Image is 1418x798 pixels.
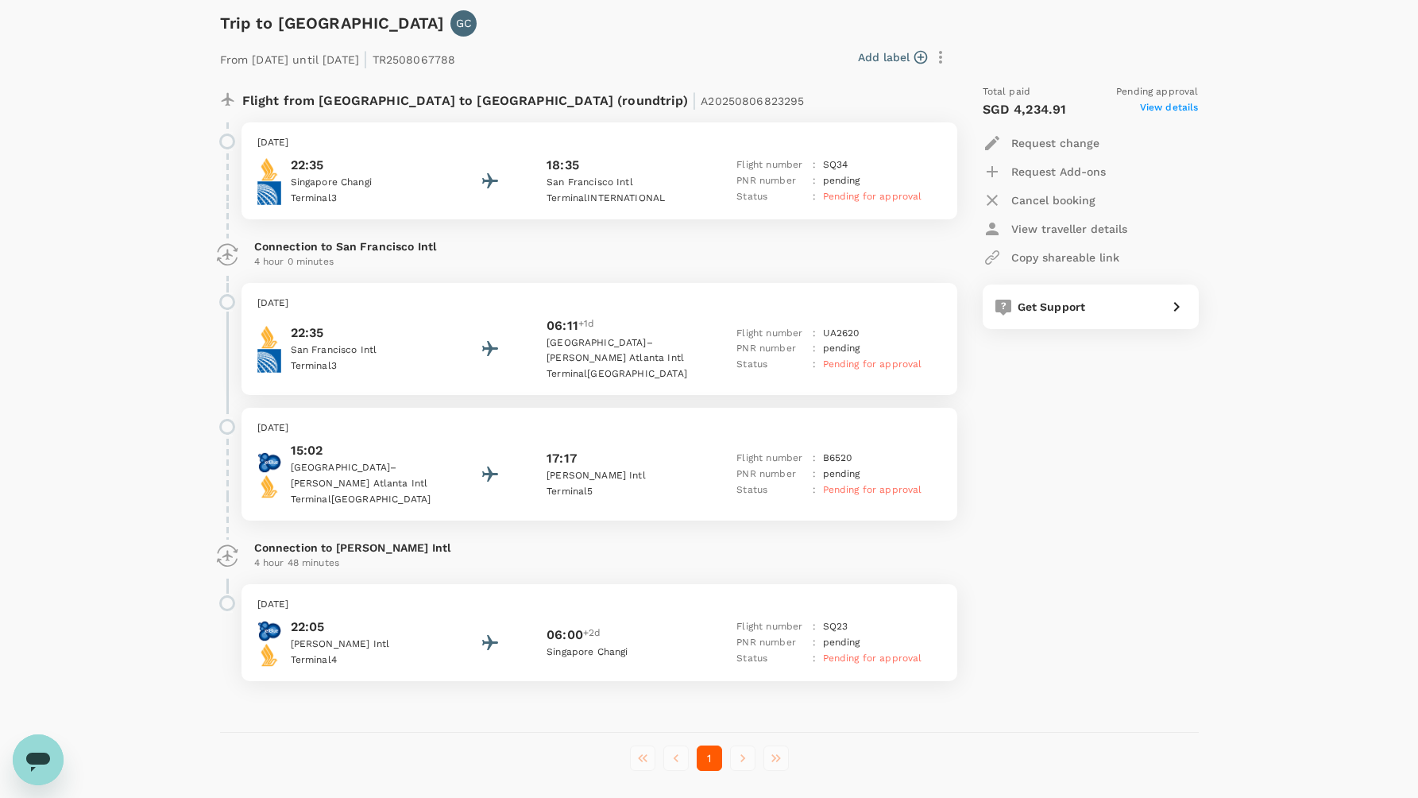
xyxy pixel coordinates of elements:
h6: Trip to [GEOGRAPHIC_DATA] [220,10,445,36]
img: Singapore Airlines [257,643,281,667]
p: pending [823,173,860,189]
p: Connection to San Francisco Intl [254,238,945,254]
p: Singapore Changi [291,175,434,191]
span: Pending approval [1116,84,1198,100]
button: Add label [858,49,927,65]
span: Get Support [1018,300,1086,313]
p: : [813,651,816,667]
p: 22:35 [291,323,434,343]
p: SGD 4,234.91 [983,100,1067,119]
p: 22:35 [291,156,434,175]
nav: pagination navigation [626,746,793,771]
p: Flight number [736,619,806,635]
img: Singapore Airlines [257,325,281,349]
p: : [813,157,816,173]
p: [DATE] [257,296,941,312]
button: Cancel booking [983,186,1095,215]
p: UA 2620 [823,326,860,342]
p: Status [736,357,806,373]
img: jetBlue [257,451,281,475]
p: Terminal 3 [291,358,434,374]
p: 18:35 [547,156,579,175]
span: Pending for approval [823,191,922,202]
p: Status [736,651,806,667]
p: Flight from [GEOGRAPHIC_DATA] to [GEOGRAPHIC_DATA] (roundtrip) [242,84,805,113]
p: [DATE] [257,420,941,436]
p: : [813,326,816,342]
img: Singapore Airlines [257,157,281,181]
span: Pending for approval [823,653,922,664]
p: From [DATE] until [DATE] TR2508067788 [220,43,456,72]
p: : [813,619,816,635]
span: | [692,89,697,111]
p: Request Add-ons [1011,164,1106,180]
p: : [813,451,816,467]
p: Terminal [GEOGRAPHIC_DATA] [291,492,434,508]
p: Terminal INTERNATIONAL [547,191,690,207]
p: SQ 23 [823,619,848,635]
p: Terminal [GEOGRAPHIC_DATA] [547,366,690,382]
p: pending [823,635,860,651]
p: pending [823,341,860,357]
p: : [813,341,816,357]
p: San Francisco Intl [547,175,690,191]
p: Flight number [736,451,806,467]
button: page 1 [697,746,722,771]
button: Copy shareable link [983,243,1119,272]
p: Status [736,482,806,498]
p: : [813,173,816,189]
p: Singapore Changi [547,645,690,660]
p: Cancel booking [1011,192,1095,208]
p: PNR number [736,467,806,482]
p: Flight number [736,157,806,173]
p: : [813,189,816,205]
p: GC [456,15,472,31]
p: : [813,635,816,651]
span: | [363,48,368,70]
p: PNR number [736,635,806,651]
p: : [813,482,816,498]
p: pending [823,467,860,482]
button: Request Add-ons [983,157,1106,186]
p: [GEOGRAPHIC_DATA]–[PERSON_NAME] Atlanta Intl [291,460,434,492]
span: Pending for approval [823,484,922,495]
p: [PERSON_NAME] Intl [547,468,690,484]
p: [DATE] [257,597,941,613]
p: Copy shareable link [1011,250,1119,265]
p: 22:05 [291,618,434,637]
p: [DATE] [257,135,941,151]
p: : [813,467,816,482]
p: Flight number [736,326,806,342]
p: 4 hour 0 minutes [254,254,945,270]
span: Pending for approval [823,358,922,370]
iframe: Button to launch messaging window [13,734,64,785]
p: 17:17 [547,449,577,468]
p: 06:11 [547,316,578,335]
span: +2d [583,626,601,645]
span: +1d [578,316,594,335]
img: United Airlines [257,181,281,205]
p: : [813,357,816,373]
span: A20250806823295 [701,95,804,107]
p: San Francisco Intl [291,343,434,358]
img: Singapore Airlines [257,475,281,498]
p: [PERSON_NAME] Intl [291,637,434,653]
p: PNR number [736,341,806,357]
p: Request change [1011,135,1099,151]
p: Status [736,189,806,205]
p: 06:00 [547,626,583,645]
button: View traveller details [983,215,1127,243]
p: Connection to [PERSON_NAME] Intl [254,540,945,556]
span: Total paid [983,84,1031,100]
p: 15:02 [291,441,434,460]
p: View traveller details [1011,221,1127,237]
span: View details [1140,100,1199,119]
p: SQ 34 [823,157,848,173]
img: United Airlines [257,349,281,373]
p: Terminal 4 [291,653,434,668]
p: PNR number [736,173,806,189]
p: [GEOGRAPHIC_DATA]–[PERSON_NAME] Atlanta Intl [547,335,690,367]
img: jetBlue [257,619,281,643]
p: Terminal 3 [291,191,434,207]
p: B6 520 [823,451,852,467]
